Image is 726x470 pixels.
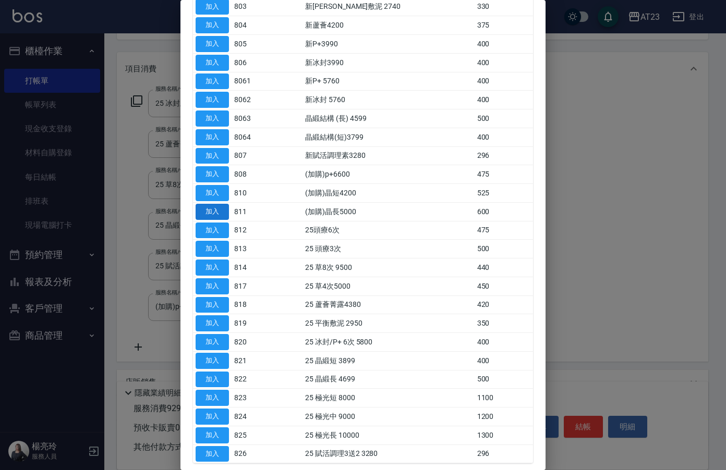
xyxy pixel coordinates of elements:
[302,202,474,221] td: (加購)晶長5000
[196,129,229,145] button: 加入
[302,72,474,91] td: 新P+ 5760
[475,184,533,203] td: 525
[196,17,229,33] button: 加入
[196,427,229,443] button: 加入
[475,258,533,277] td: 440
[232,389,269,407] td: 823
[475,389,533,407] td: 1100
[196,148,229,164] button: 加入
[475,35,533,54] td: 400
[302,444,474,463] td: 25 賦活調理3送2 3280
[232,333,269,352] td: 820
[196,353,229,369] button: 加入
[232,407,269,426] td: 824
[196,409,229,425] button: 加入
[196,259,229,276] button: 加入
[302,35,474,54] td: 新P+3990
[475,16,533,35] td: 375
[475,277,533,295] td: 450
[302,370,474,389] td: 25 晶緞長 4699
[475,128,533,146] td: 400
[196,315,229,331] button: 加入
[196,334,229,350] button: 加入
[302,146,474,165] td: 新賦活調理素3280
[475,221,533,240] td: 475
[196,92,229,108] button: 加入
[302,128,474,146] td: 晶緞結構(短)3799
[232,53,269,72] td: 806
[302,240,474,258] td: 25 頭療3次
[302,277,474,295] td: 25 草4次5000
[196,241,229,257] button: 加入
[475,444,533,463] td: 296
[232,351,269,370] td: 821
[302,314,474,333] td: 25 平衡敷泥 2950
[232,109,269,128] td: 8063
[232,314,269,333] td: 819
[196,110,229,127] button: 加入
[196,390,229,406] button: 加入
[475,109,533,128] td: 500
[475,407,533,426] td: 1200
[232,16,269,35] td: 804
[475,91,533,109] td: 400
[302,165,474,184] td: (加購)p+6600
[302,295,474,314] td: 25 蘆薈菁露4380
[475,295,533,314] td: 420
[232,444,269,463] td: 826
[196,185,229,201] button: 加入
[232,184,269,203] td: 810
[302,109,474,128] td: 晶緞結構 (長) 4599
[232,221,269,240] td: 812
[232,128,269,146] td: 8064
[196,36,229,52] button: 加入
[232,258,269,277] td: 814
[232,146,269,165] td: 807
[196,446,229,462] button: 加入
[475,240,533,258] td: 500
[232,240,269,258] td: 813
[302,389,474,407] td: 25 極光短 8000
[475,202,533,221] td: 600
[196,55,229,71] button: 加入
[232,165,269,184] td: 808
[302,426,474,444] td: 25 極光長 10000
[475,146,533,165] td: 296
[475,426,533,444] td: 1300
[232,426,269,444] td: 825
[196,166,229,182] button: 加入
[196,204,229,220] button: 加入
[232,72,269,91] td: 8061
[302,258,474,277] td: 25 草8次 9500
[196,372,229,388] button: 加入
[196,278,229,294] button: 加入
[232,91,269,109] td: 8062
[302,351,474,370] td: 25 晶緞短 3899
[302,91,474,109] td: 新冰封 5760
[475,53,533,72] td: 400
[475,314,533,333] td: 350
[302,333,474,352] td: 25 冰封/P+ 6次 5800
[302,184,474,203] td: (加購)晶短4200
[475,72,533,91] td: 400
[196,73,229,90] button: 加入
[302,221,474,240] td: 25頭療6次
[196,222,229,239] button: 加入
[302,53,474,72] td: 新冰封3990
[302,16,474,35] td: 新蘆薈4200
[302,407,474,426] td: 25 極光中 9000
[232,277,269,295] td: 817
[232,370,269,389] td: 822
[475,165,533,184] td: 475
[475,351,533,370] td: 400
[232,35,269,54] td: 805
[232,202,269,221] td: 811
[475,370,533,389] td: 500
[196,297,229,313] button: 加入
[475,333,533,352] td: 400
[232,295,269,314] td: 818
